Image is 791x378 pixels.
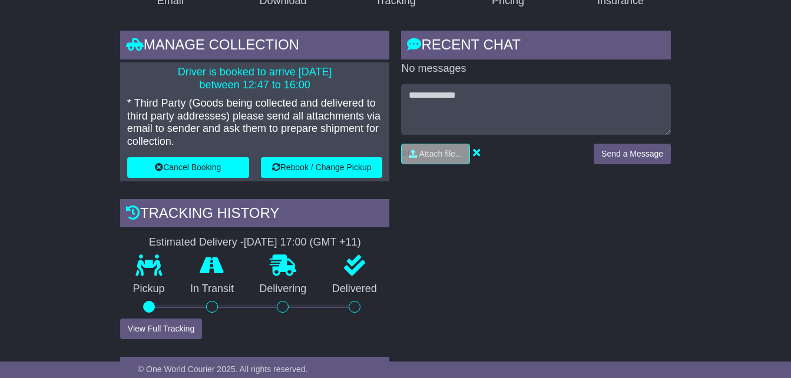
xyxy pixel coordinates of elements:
p: Delivered [319,283,389,296]
div: Tracking history [120,199,390,231]
p: Driver is booked to arrive [DATE] between 12:47 to 16:00 [127,66,383,91]
p: Pickup [120,283,177,296]
button: Send a Message [594,144,671,164]
button: Cancel Booking [127,157,249,178]
div: [DATE] 17:00 (GMT +11) [244,236,361,249]
div: RECENT CHAT [401,31,671,62]
p: * Third Party (Goods being collected and delivered to third party addresses) please send all atta... [127,97,383,148]
span: © One World Courier 2025. All rights reserved. [138,364,308,374]
p: No messages [401,62,671,75]
p: Delivering [247,283,319,296]
button: Rebook / Change Pickup [261,157,383,178]
button: View Full Tracking [120,319,202,339]
div: Manage collection [120,31,390,62]
div: Estimated Delivery - [120,236,390,249]
p: In Transit [177,283,246,296]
